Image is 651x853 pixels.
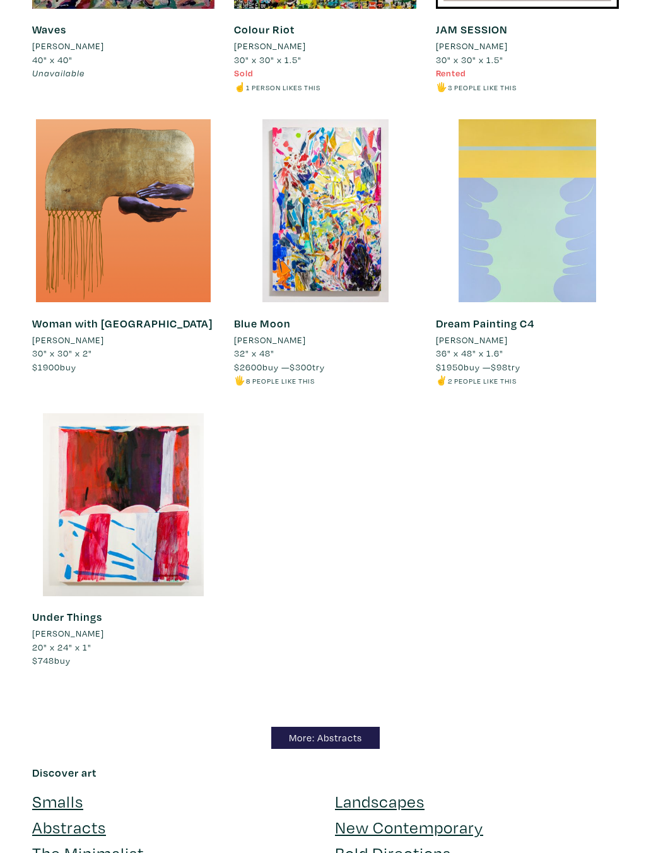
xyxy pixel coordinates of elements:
li: 🖐️ [234,374,417,387]
small: 8 people like this [246,376,315,385]
a: JAM SESSION [436,22,508,37]
li: 🖐️ [436,80,619,94]
li: [PERSON_NAME] [32,333,104,347]
a: More: Abstracts [271,727,380,749]
li: [PERSON_NAME] [234,39,306,53]
a: [PERSON_NAME] [32,627,215,640]
a: Abstracts [32,816,106,838]
span: buy [32,361,76,373]
span: $1950 [436,361,464,373]
span: 32" x 48" [234,347,274,359]
a: Smalls [32,790,83,812]
span: 20" x 24" x 1" [32,641,91,653]
small: 3 people like this [448,83,517,92]
li: [PERSON_NAME] [32,39,104,53]
span: 30" x 30" x 1.5" [234,54,302,66]
span: $1900 [32,361,60,373]
li: [PERSON_NAME] [32,627,104,640]
a: Colour Riot [234,22,295,37]
span: buy [32,654,71,666]
span: Unavailable [32,67,85,79]
span: $748 [32,654,54,666]
a: Blue Moon [234,316,291,331]
span: Rented [436,67,466,79]
a: [PERSON_NAME] [436,333,619,347]
span: $98 [491,361,508,373]
span: Sold [234,67,254,79]
li: [PERSON_NAME] [234,333,306,347]
li: ☝️ [234,80,417,94]
a: Landscapes [335,790,425,812]
li: ✌️ [436,374,619,387]
small: 1 person likes this [246,83,320,92]
li: [PERSON_NAME] [436,39,508,53]
small: 2 people like this [448,376,517,385]
a: New Contemporary [335,816,483,838]
span: 30" x 30" x 1.5" [436,54,503,66]
a: Dream Painting C4 [436,316,534,331]
h6: Discover art [32,766,619,780]
a: [PERSON_NAME] [234,333,417,347]
span: $300 [290,361,312,373]
a: Woman with [GEOGRAPHIC_DATA] [32,316,213,331]
a: [PERSON_NAME] [436,39,619,53]
span: buy — try [436,361,520,373]
a: [PERSON_NAME] [234,39,417,53]
span: 30" x 30" x 2" [32,347,92,359]
span: $2600 [234,361,262,373]
li: [PERSON_NAME] [436,333,508,347]
a: [PERSON_NAME] [32,39,215,53]
a: Under Things [32,609,102,624]
span: buy — try [234,361,325,373]
a: [PERSON_NAME] [32,333,215,347]
a: Waves [32,22,66,37]
span: 36" x 48" x 1.6" [436,347,503,359]
span: 40" x 40" [32,54,73,66]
